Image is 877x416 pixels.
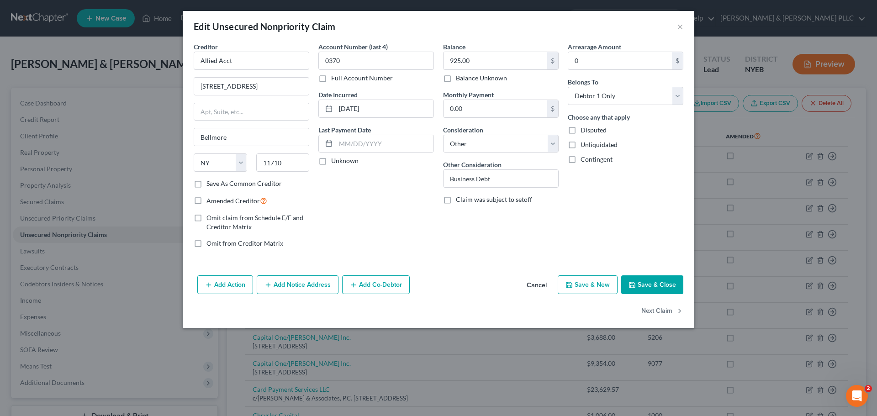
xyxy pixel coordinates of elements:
[194,78,309,95] input: Enter address...
[342,275,410,295] button: Add Co-Debtor
[318,90,358,100] label: Date Incurred
[206,214,303,231] span: Omit claim from Schedule E/F and Creditor Matrix
[331,156,359,165] label: Unknown
[444,100,547,117] input: 0.00
[568,112,630,122] label: Choose any that apply
[206,179,282,188] label: Save As Common Creditor
[336,100,433,117] input: MM/DD/YYYY
[547,52,558,69] div: $
[568,42,621,52] label: Arrearage Amount
[444,52,547,69] input: 0.00
[677,21,683,32] button: ×
[318,52,434,70] input: XXXX
[641,301,683,321] button: Next Claim
[443,42,465,52] label: Balance
[519,276,554,295] button: Cancel
[194,103,309,121] input: Apt, Suite, etc...
[581,141,618,148] span: Unliquidated
[558,275,618,295] button: Save & New
[197,275,253,295] button: Add Action
[194,20,336,33] div: Edit Unsecured Nonpriority Claim
[456,195,532,203] span: Claim was subject to setoff
[443,160,502,169] label: Other Consideration
[256,153,310,172] input: Enter zip...
[865,385,872,392] span: 2
[581,126,607,134] span: Disputed
[257,275,338,295] button: Add Notice Address
[194,43,218,51] span: Creditor
[443,90,494,100] label: Monthly Payment
[336,135,433,153] input: MM/DD/YYYY
[621,275,683,295] button: Save & Close
[846,385,868,407] iframe: Intercom live chat
[318,125,371,135] label: Last Payment Date
[456,74,507,83] label: Balance Unknown
[443,125,483,135] label: Consideration
[206,239,283,247] span: Omit from Creditor Matrix
[568,78,598,86] span: Belongs To
[568,52,672,69] input: 0.00
[672,52,683,69] div: $
[194,128,309,146] input: Enter city...
[444,170,558,187] input: Specify...
[547,100,558,117] div: $
[318,42,388,52] label: Account Number (last 4)
[581,155,613,163] span: Contingent
[331,74,393,83] label: Full Account Number
[206,197,260,205] span: Amended Creditor
[194,52,309,70] input: Search creditor by name...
